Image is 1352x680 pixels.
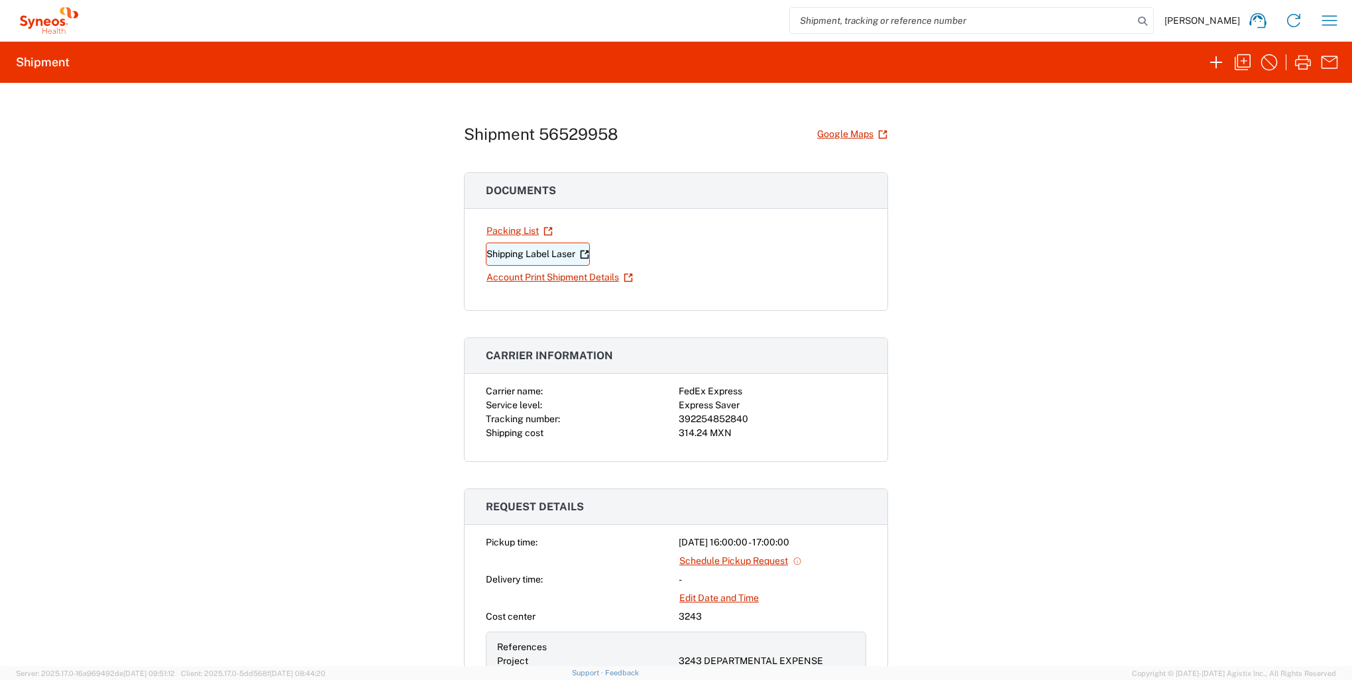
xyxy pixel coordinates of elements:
span: Pickup time: [486,537,537,547]
a: Packing List [486,219,553,243]
a: Feedback [605,669,639,677]
a: Shipping Label Laser [486,243,590,266]
a: Edit Date and Time [679,587,760,610]
span: Carrier name: [486,386,543,396]
div: [DATE] 16:00:00 - 17:00:00 [679,536,866,549]
span: Request details [486,500,584,513]
span: Client: 2025.17.0-5dd568f [181,669,325,677]
div: Project [497,654,673,668]
div: 3243 [679,610,866,624]
span: Server: 2025.17.0-16a969492de [16,669,175,677]
span: Cost center [486,611,535,622]
div: 314.24 MXN [679,426,866,440]
a: Account Print Shipment Details [486,266,634,289]
span: Shipping cost [486,427,543,438]
span: [DATE] 09:51:12 [123,669,175,677]
span: Copyright © [DATE]-[DATE] Agistix Inc., All Rights Reserved [1132,667,1336,679]
div: - [679,573,866,587]
span: References [497,642,547,652]
a: Support [572,669,605,677]
span: Carrier information [486,349,613,362]
span: Documents [486,184,556,197]
span: [DATE] 08:44:20 [270,669,325,677]
span: Delivery time: [486,574,543,585]
h2: Shipment [16,54,70,70]
span: Tracking number: [486,414,560,424]
a: Google Maps [817,123,888,146]
input: Shipment, tracking or reference number [790,8,1133,33]
div: 3243 DEPARTMENTAL EXPENSE [679,654,855,668]
span: [PERSON_NAME] [1164,15,1240,27]
div: Express Saver [679,398,866,412]
span: Service level: [486,400,542,410]
div: 392254852840 [679,412,866,426]
a: Schedule Pickup Request [679,549,803,573]
div: FedEx Express [679,384,866,398]
h1: Shipment 56529958 [464,125,618,144]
